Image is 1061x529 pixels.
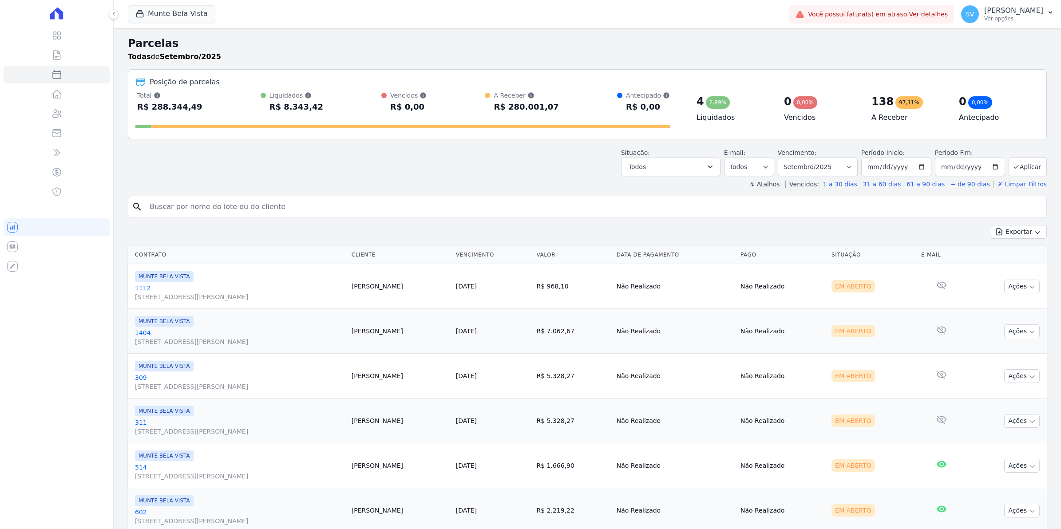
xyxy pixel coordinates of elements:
[348,354,452,399] td: [PERSON_NAME]
[737,354,828,399] td: Não Realizado
[1009,157,1047,176] button: Aplicar
[907,181,945,188] a: 61 a 90 dias
[984,15,1043,22] p: Ver opções
[160,52,221,61] strong: Setembro/2025
[621,158,721,176] button: Todos
[968,96,992,109] div: 0,00%
[784,112,857,123] h4: Vencidos
[456,462,477,469] a: [DATE]
[135,406,194,416] span: MUNTE BELA VISTA
[808,10,948,19] span: Você possui fatura(s) em atraso.
[959,112,1032,123] h4: Antecipado
[128,246,348,264] th: Contrato
[613,354,737,399] td: Não Realizado
[793,96,817,109] div: 0,00%
[918,246,965,264] th: E-mail
[749,181,780,188] label: ↯ Atalhos
[737,399,828,443] td: Não Realizado
[621,149,650,156] label: Situação:
[135,517,344,525] span: [STREET_ADDRESS][PERSON_NAME]
[128,51,221,62] p: de
[533,354,613,399] td: R$ 5.328,27
[613,443,737,488] td: Não Realizado
[132,201,143,212] i: search
[150,77,220,87] div: Posição de parcelas
[784,95,792,109] div: 0
[994,181,1047,188] a: ✗ Limpar Filtros
[456,417,477,424] a: [DATE]
[135,271,194,282] span: MUNTE BELA VISTA
[456,328,477,335] a: [DATE]
[737,309,828,354] td: Não Realizado
[737,246,828,264] th: Pago
[533,264,613,309] td: R$ 968,10
[452,246,533,264] th: Vencimento
[348,264,452,309] td: [PERSON_NAME]
[390,100,427,114] div: R$ 0,00
[778,149,816,156] label: Vencimento:
[135,361,194,371] span: MUNTE BELA VISTA
[991,225,1047,239] button: Exportar
[1004,459,1040,473] button: Ações
[390,91,427,100] div: Vencidos
[895,96,923,109] div: 97,11%
[737,443,828,488] td: Não Realizado
[1004,369,1040,383] button: Ações
[135,508,344,525] a: 602[STREET_ADDRESS][PERSON_NAME]
[128,36,1047,51] h2: Parcelas
[135,373,344,391] a: 309[STREET_ADDRESS][PERSON_NAME]
[831,370,875,382] div: Em Aberto
[823,181,857,188] a: 1 a 30 dias
[871,95,894,109] div: 138
[831,280,875,292] div: Em Aberto
[831,325,875,337] div: Em Aberto
[909,11,948,18] a: Ver detalhes
[456,507,477,514] a: [DATE]
[128,5,215,22] button: Munte Bela Vista
[706,96,730,109] div: 2,89%
[494,91,559,100] div: A Receber
[626,91,670,100] div: Antecipado
[456,283,477,290] a: [DATE]
[348,399,452,443] td: [PERSON_NAME]
[831,459,875,472] div: Em Aberto
[831,504,875,517] div: Em Aberto
[135,427,344,436] span: [STREET_ADDRESS][PERSON_NAME]
[697,95,704,109] div: 4
[871,112,945,123] h4: A Receber
[737,264,828,309] td: Não Realizado
[626,100,670,114] div: R$ 0,00
[613,399,737,443] td: Não Realizado
[269,91,323,100] div: Liquidados
[533,399,613,443] td: R$ 5.328,27
[1004,280,1040,293] button: Ações
[128,52,151,61] strong: Todas
[135,316,194,327] span: MUNTE BELA VISTA
[137,91,202,100] div: Total
[697,112,770,123] h4: Liquidados
[135,472,344,481] span: [STREET_ADDRESS][PERSON_NAME]
[135,418,344,436] a: 311[STREET_ADDRESS][PERSON_NAME]
[613,246,737,264] th: Data de Pagamento
[135,337,344,346] span: [STREET_ADDRESS][PERSON_NAME]
[935,148,1005,158] label: Período Fim:
[954,2,1061,27] button: SV [PERSON_NAME] Ver opções
[494,100,559,114] div: R$ 280.001,07
[348,443,452,488] td: [PERSON_NAME]
[135,450,194,461] span: MUNTE BELA VISTA
[966,11,974,17] span: SV
[1004,324,1040,338] button: Ações
[950,181,990,188] a: + de 90 dias
[613,309,737,354] td: Não Realizado
[861,149,905,156] label: Período Inicío:
[348,309,452,354] td: [PERSON_NAME]
[984,6,1043,15] p: [PERSON_NAME]
[135,463,344,481] a: 514[STREET_ADDRESS][PERSON_NAME]
[137,100,202,114] div: R$ 288.344,49
[863,181,901,188] a: 31 a 60 dias
[533,246,613,264] th: Valor
[533,309,613,354] td: R$ 7.062,67
[348,246,452,264] th: Cliente
[613,264,737,309] td: Não Realizado
[269,100,323,114] div: R$ 8.343,42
